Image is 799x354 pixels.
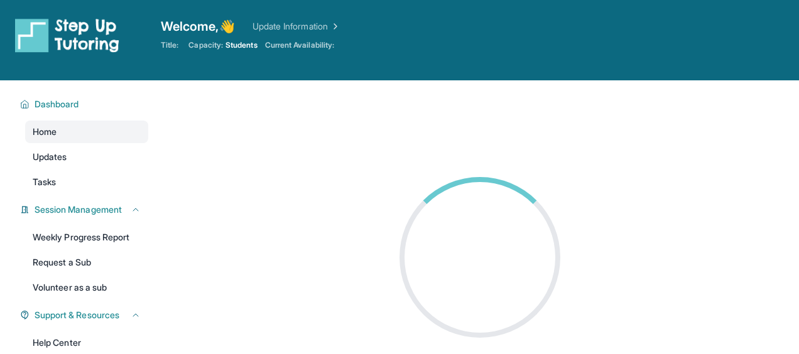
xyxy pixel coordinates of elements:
[226,40,258,50] span: Students
[15,18,119,53] img: logo
[253,20,340,33] a: Update Information
[25,171,148,193] a: Tasks
[265,40,334,50] span: Current Availability:
[35,309,119,321] span: Support & Resources
[30,203,141,216] button: Session Management
[30,98,141,110] button: Dashboard
[25,226,148,249] a: Weekly Progress Report
[25,276,148,299] a: Volunteer as a sub
[33,176,56,188] span: Tasks
[33,151,67,163] span: Updates
[161,18,235,35] span: Welcome, 👋
[25,146,148,168] a: Updates
[25,121,148,143] a: Home
[33,126,57,138] span: Home
[188,40,223,50] span: Capacity:
[161,40,178,50] span: Title:
[25,251,148,274] a: Request a Sub
[25,331,148,354] a: Help Center
[30,309,141,321] button: Support & Resources
[328,20,340,33] img: Chevron Right
[35,203,122,216] span: Session Management
[35,98,79,110] span: Dashboard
